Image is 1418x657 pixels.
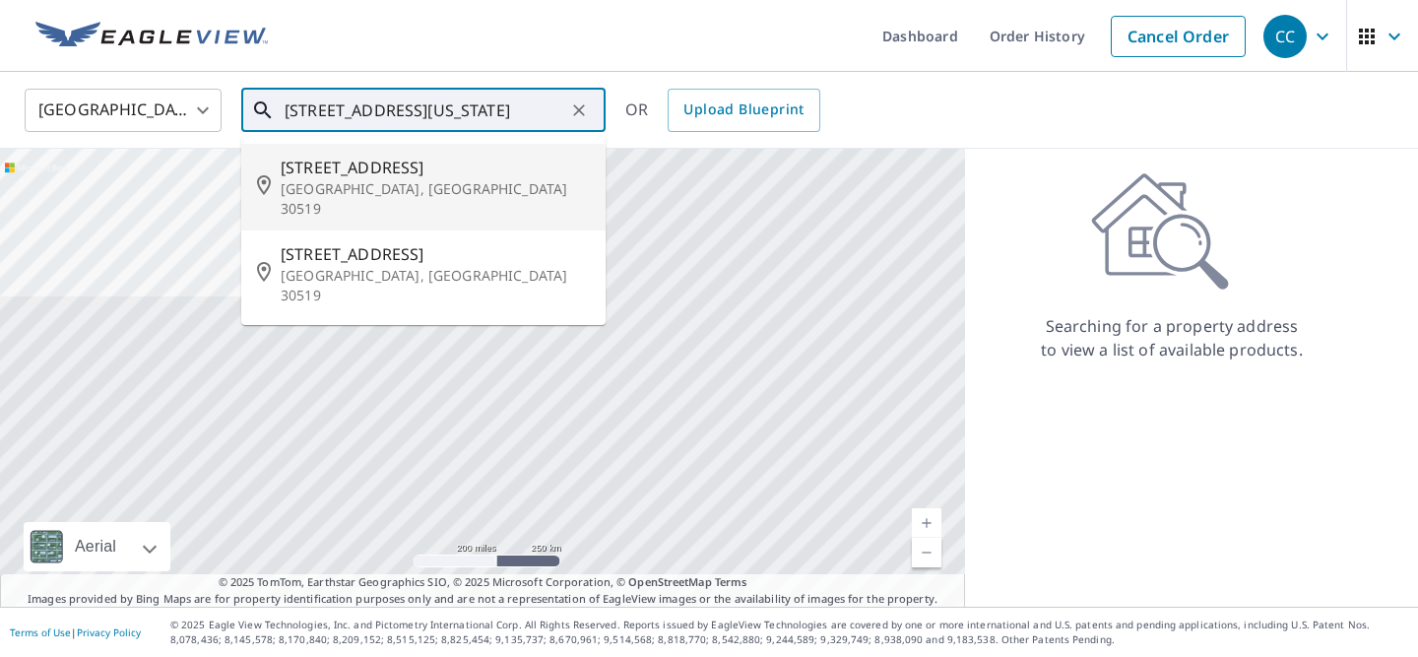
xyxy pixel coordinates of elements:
div: Aerial [69,522,122,571]
span: Upload Blueprint [683,98,804,122]
p: | [10,626,141,638]
a: Terms of Use [10,625,71,639]
a: Privacy Policy [77,625,141,639]
span: [STREET_ADDRESS] [281,242,590,266]
div: [GEOGRAPHIC_DATA] [25,83,222,138]
a: Terms [715,574,747,589]
p: [GEOGRAPHIC_DATA], [GEOGRAPHIC_DATA] 30519 [281,266,590,305]
a: Cancel Order [1111,16,1246,57]
div: OR [625,89,820,132]
a: OpenStreetMap [628,574,711,589]
span: [STREET_ADDRESS] [281,156,590,179]
a: Current Level 5, Zoom Out [912,538,941,567]
p: [GEOGRAPHIC_DATA], [GEOGRAPHIC_DATA] 30519 [281,179,590,219]
div: Aerial [24,522,170,571]
input: Search by address or latitude-longitude [285,83,565,138]
div: CC [1263,15,1307,58]
a: Current Level 5, Zoom In [912,508,941,538]
img: EV Logo [35,22,268,51]
a: Upload Blueprint [668,89,819,132]
button: Clear [565,97,593,124]
p: Searching for a property address to view a list of available products. [1040,314,1304,361]
p: © 2025 Eagle View Technologies, Inc. and Pictometry International Corp. All Rights Reserved. Repo... [170,618,1408,647]
span: © 2025 TomTom, Earthstar Geographics SIO, © 2025 Microsoft Corporation, © [219,574,747,591]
